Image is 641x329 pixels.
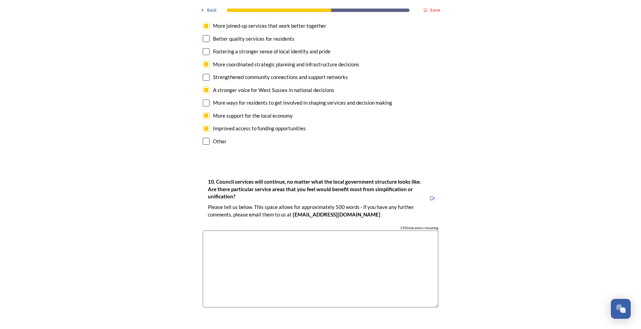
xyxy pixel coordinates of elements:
span: 2500 characters remaining [400,226,438,231]
div: More coordinated strategic planning and infrastructure decisions [213,61,359,68]
div: More support for the local economy [213,112,293,120]
div: More ways for residents to get involved in shaping services and decision making [213,99,392,107]
div: Other [213,137,227,145]
div: Improved access to funding opportunities [213,124,306,132]
strong: 10. Council services will continue, no matter what the local government structure looks like. Are... [208,179,422,199]
strong: Save [430,7,440,13]
span: Back [207,7,217,13]
div: More joined-up services that work better together [213,22,326,30]
button: Open Chat [611,299,631,319]
p: Please tell us below. This space allows for approximately 500 words - if you have any further com... [208,203,421,218]
div: A stronger voice for West Sussex in national decisions [213,86,334,94]
div: Fostering a stronger sense of local identity and pride [213,48,330,55]
div: Better quality services for residents [213,35,294,43]
strong: [EMAIL_ADDRESS][DOMAIN_NAME] [293,211,380,218]
div: Strengthened community connections and support networks [213,73,348,81]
